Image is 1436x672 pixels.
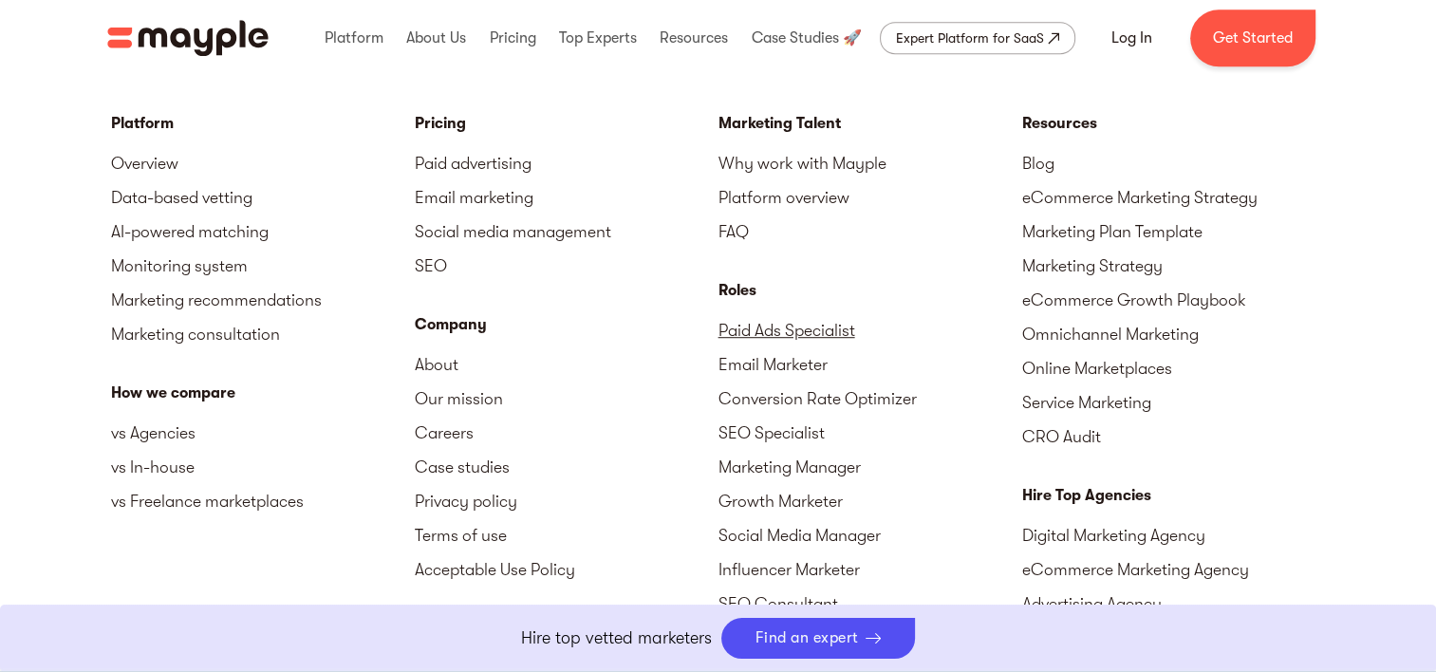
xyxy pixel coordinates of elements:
[111,283,415,317] a: Marketing recommendations
[1022,484,1326,507] div: Hire Top Agencies
[111,317,415,351] a: Marketing consultation
[415,347,718,382] a: About
[320,8,388,68] div: Platform
[1022,283,1326,317] a: eCommerce Growth Playbook
[111,450,415,484] a: vs In-house
[718,587,1022,621] a: SEO Consultant
[107,20,269,56] a: home
[1022,420,1326,454] a: CRO Audit
[880,22,1075,54] a: Expert Platform for SaaS
[1022,518,1326,552] a: Digital Marketing Agency
[415,146,718,180] a: Paid advertising
[718,382,1022,416] a: Conversion Rate Optimizer
[111,112,415,135] div: Platform
[415,450,718,484] a: Case studies
[484,8,540,68] div: Pricing
[415,382,718,416] a: Our mission
[415,249,718,283] a: SEO
[1022,351,1326,385] a: Online Marketplaces
[1089,15,1175,61] a: Log In
[111,382,415,404] div: How we compare
[1022,146,1326,180] a: Blog
[718,215,1022,249] a: FAQ
[1022,552,1326,587] a: eCommerce Marketing Agency
[896,27,1044,49] div: Expert Platform for SaaS
[718,518,1022,552] a: Social Media Manager
[415,484,718,518] a: Privacy policy
[718,146,1022,180] a: Why work with Mayple
[1022,215,1326,249] a: Marketing Plan Template
[111,146,415,180] a: Overview
[718,313,1022,347] a: Paid Ads Specialist
[1022,112,1326,135] div: Resources
[111,484,415,518] a: vs Freelance marketplaces
[718,347,1022,382] a: Email Marketer
[1022,385,1326,420] a: Service Marketing
[415,112,718,135] a: Pricing
[718,279,1022,302] div: Roles
[415,416,718,450] a: Careers
[718,416,1022,450] a: SEO Specialist
[1022,249,1326,283] a: Marketing Strategy
[415,180,718,215] a: Email marketing
[1022,587,1326,621] a: Advertising Agency
[554,8,642,68] div: Top Experts
[718,180,1022,215] a: Platform overview
[111,249,415,283] a: Monitoring system
[401,8,471,68] div: About Us
[415,518,718,552] a: Terms of use
[718,552,1022,587] a: Influencer Marketer
[1190,9,1315,66] a: Get Started
[111,180,415,215] a: Data-based vetting
[111,215,415,249] a: AI-powered matching
[111,416,415,450] a: vs Agencies
[718,484,1022,518] a: Growth Marketer
[415,215,718,249] a: Social media management
[415,552,718,587] a: Acceptable Use Policy
[415,313,718,336] div: Company
[718,450,1022,484] a: Marketing Manager
[1022,180,1326,215] a: eCommerce Marketing Strategy
[655,8,733,68] div: Resources
[718,112,1022,135] div: Marketing Talent
[1022,317,1326,351] a: Omnichannel Marketing
[107,20,269,56] img: Mayple logo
